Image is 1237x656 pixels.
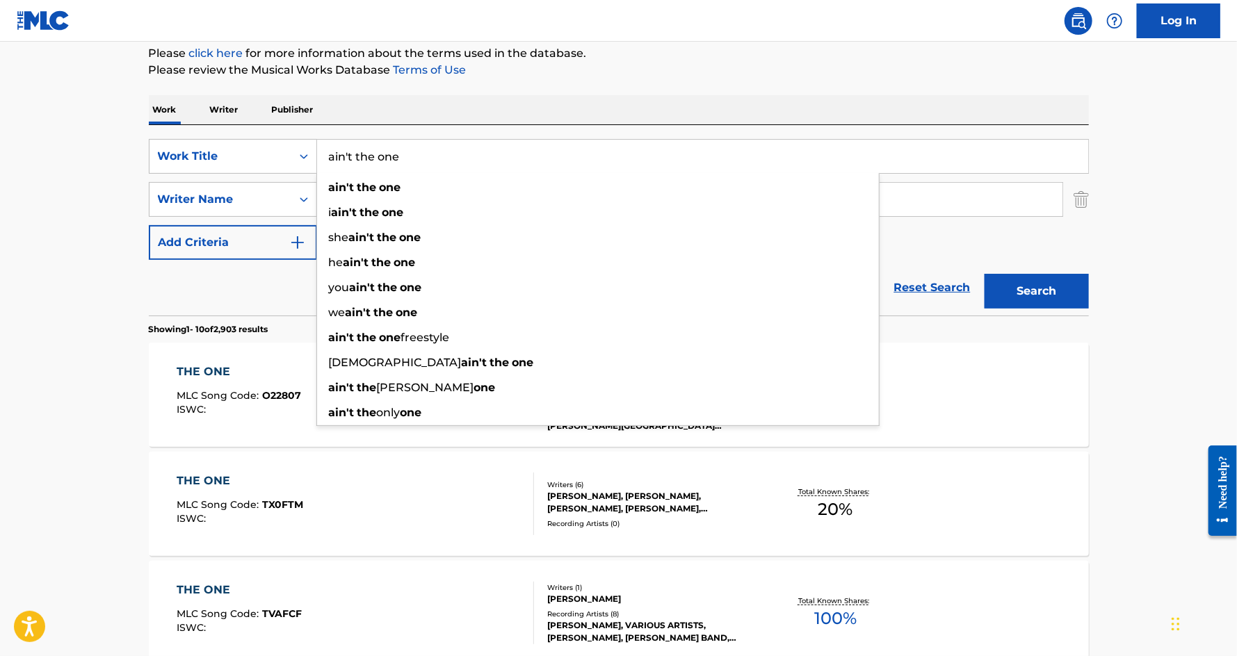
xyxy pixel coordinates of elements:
[547,582,757,593] div: Writers ( 1 )
[177,403,209,416] span: ISWC :
[262,607,302,620] span: TVAFCF
[262,389,301,402] span: O22807
[547,609,757,619] div: Recording Artists ( 8 )
[396,306,418,319] strong: one
[887,272,978,303] a: Reset Search
[401,331,450,344] span: freestyle
[401,281,422,294] strong: one
[814,606,857,631] span: 100 %
[149,343,1089,447] a: THE ONEMLC Song Code:O22807ISWC:Writers (3)[PERSON_NAME], [PERSON_NAME], [GEOGRAPHIC_DATA][PERSON...
[149,62,1089,79] p: Please review the Musical Works Database
[262,498,303,511] span: TX0FTM
[206,95,243,124] p: Writer
[380,181,401,194] strong: one
[149,323,268,336] p: Showing 1 - 10 of 2,903 results
[1167,589,1237,656] iframe: Chat Widget
[1074,182,1089,217] img: Delete Criterion
[329,381,355,394] strong: ain't
[329,206,332,219] span: i
[17,10,70,31] img: MLC Logo
[177,473,303,489] div: THE ONE
[357,181,377,194] strong: the
[490,356,510,369] strong: the
[329,331,355,344] strong: ain't
[401,406,422,419] strong: one
[329,306,346,319] span: we
[1106,13,1123,29] img: help
[177,582,302,598] div: THE ONE
[357,381,377,394] strong: the
[547,490,757,515] div: [PERSON_NAME], [PERSON_NAME], [PERSON_NAME], [PERSON_NAME], [PERSON_NAME], [PERSON_NAME]
[177,498,262,511] span: MLC Song Code :
[374,306,394,319] strong: the
[149,225,317,260] button: Add Criteria
[329,181,355,194] strong: ain't
[329,281,350,294] span: you
[350,281,375,294] strong: ain't
[158,191,283,208] div: Writer Name
[149,139,1089,315] form: Search Form
[547,593,757,605] div: [PERSON_NAME]
[360,206,380,219] strong: the
[189,47,243,60] a: click here
[378,281,398,294] strong: the
[346,306,371,319] strong: ain't
[394,256,416,269] strong: one
[377,381,474,394] span: [PERSON_NAME]
[798,596,873,606] p: Total Known Shares:
[547,619,757,644] div: [PERSON_NAME], VARIOUS ARTISTS, [PERSON_NAME], [PERSON_NAME] BAND, [PERSON_NAME] BAND
[547,518,757,529] div: Recording Artists ( 0 )
[177,363,301,380] div: THE ONE
[1065,7,1092,35] a: Public Search
[329,231,349,244] span: she
[382,206,404,219] strong: one
[380,331,401,344] strong: one
[149,45,1089,62] p: Please for more information about the terms used in the database.
[329,356,462,369] span: [DEMOGRAPHIC_DATA]
[332,206,357,219] strong: ain't
[357,331,377,344] strong: the
[268,95,318,124] p: Publisher
[391,63,467,76] a: Terms of Use
[512,356,534,369] strong: one
[1070,13,1087,29] img: search
[289,234,306,251] img: 9d2ae6d4665cec9f34b9.svg
[377,406,401,419] span: only
[547,479,757,490] div: Writers ( 6 )
[329,406,355,419] strong: ain't
[1198,435,1237,547] iframe: Resource Center
[177,389,262,402] span: MLC Song Code :
[400,231,421,244] strong: one
[462,356,487,369] strong: ain't
[818,497,852,522] span: 20 %
[329,256,343,269] span: he
[149,452,1089,556] a: THE ONEMLC Song Code:TX0FTMISWC:Writers (6)[PERSON_NAME], [PERSON_NAME], [PERSON_NAME], [PERSON_N...
[474,381,496,394] strong: one
[1101,7,1129,35] div: Help
[158,148,283,165] div: Work Title
[177,621,209,634] span: ISWC :
[177,607,262,620] span: MLC Song Code :
[378,231,397,244] strong: the
[798,486,873,497] p: Total Known Shares:
[357,406,377,419] strong: the
[1137,3,1220,38] a: Log In
[985,274,1089,309] button: Search
[372,256,391,269] strong: the
[349,231,375,244] strong: ain't
[343,256,369,269] strong: ain't
[149,95,181,124] p: Work
[177,512,209,525] span: ISWC :
[1172,603,1180,645] div: Drag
